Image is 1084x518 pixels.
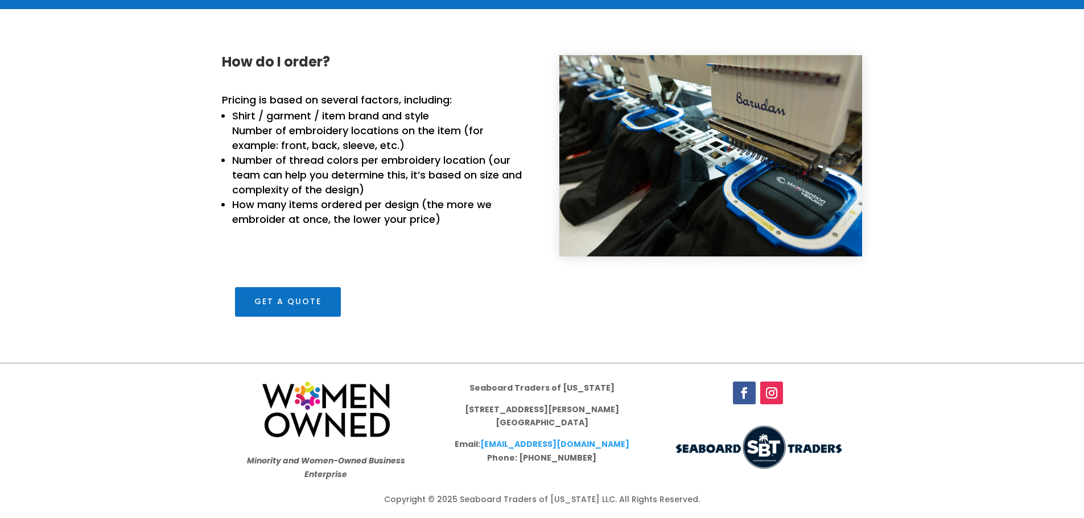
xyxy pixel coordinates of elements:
a: Get a Quote [235,287,341,317]
p: Pricing is based on several factors, including: [222,92,525,109]
div: Copyright © 2025 Seaboard Traders of [US_STATE] LLC. All Rights Reserved. [235,493,850,507]
p: Minority and Women-Owned Business Enterprise [235,454,417,482]
li: Shirt / garment / item brand and style Number of embroidery locations on the item (for example: f... [232,109,525,153]
a: Follow on Facebook [733,382,756,404]
a: [EMAIL_ADDRESS][DOMAIN_NAME] [480,438,629,450]
p: Email: Phone: [PHONE_NUMBER] [451,438,633,465]
img: 65A8337-800x600_op [559,55,862,256]
img: women-owned-logo [262,382,390,438]
li: Number of thread colors per embroidery location (our team can help you determine this, it’s based... [232,153,525,197]
p: Seaboard Traders of [US_STATE] [451,382,633,403]
h3: How do I order? [222,55,525,74]
a: Follow on Instagram [760,382,783,404]
img: LOGO-use-300x75 [673,426,843,469]
li: How many items ordered per design (the more we embroider at once, the lower your price) [232,197,525,227]
p: [STREET_ADDRESS][PERSON_NAME] [GEOGRAPHIC_DATA] [451,403,633,438]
